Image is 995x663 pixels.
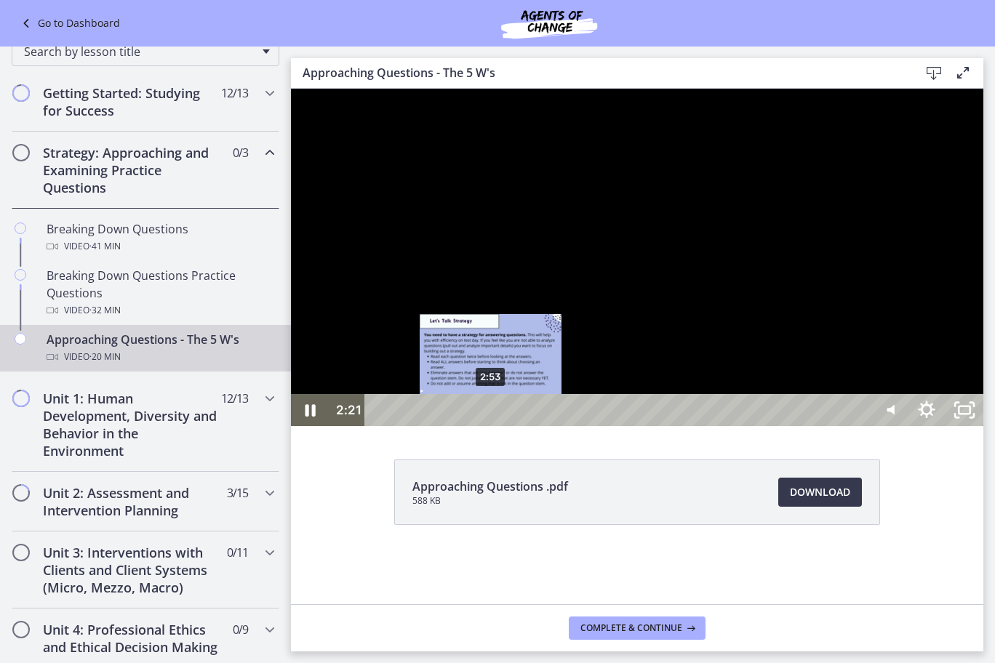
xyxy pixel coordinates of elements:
[43,544,220,596] h2: Unit 3: Interventions with Clients and Client Systems (Micro, Mezzo, Macro)
[47,331,273,366] div: Approaching Questions - The 5 W's
[47,238,273,255] div: Video
[89,348,121,366] span: · 20 min
[233,621,248,638] span: 0 / 9
[227,544,248,561] span: 0 / 11
[412,478,568,495] span: Approaching Questions .pdf
[790,483,850,501] span: Download
[43,484,220,519] h2: Unit 2: Assessment and Intervention Planning
[47,220,273,255] div: Breaking Down Questions
[47,267,273,319] div: Breaking Down Questions Practice Questions
[89,238,121,255] span: · 41 min
[412,495,568,507] span: 588 KB
[47,348,273,366] div: Video
[12,37,279,66] div: Search by lesson title
[579,305,617,337] button: Mute
[24,44,255,60] span: Search by lesson title
[221,84,248,102] span: 12 / 13
[291,89,983,426] iframe: Video Lesson
[569,616,706,640] button: Complete & continue
[303,64,896,81] h3: Approaching Questions - The 5 W's
[17,15,120,32] a: Go to Dashboard
[43,390,220,459] h2: Unit 1: Human Development, Diversity and Behavior in the Environment
[47,302,273,319] div: Video
[655,305,692,337] button: Unfullscreen
[43,144,220,196] h2: Strategy: Approaching and Examining Practice Questions
[43,621,220,656] h2: Unit 4: Professional Ethics and Ethical Decision Making
[43,84,220,119] h2: Getting Started: Studying for Success
[233,144,248,161] span: 0 / 3
[221,390,248,407] span: 12 / 13
[580,622,682,634] span: Complete & continue
[227,484,248,502] span: 3 / 15
[778,478,862,507] a: Download
[462,6,636,41] img: Agents of Change
[89,302,121,319] span: · 32 min
[617,305,655,337] button: Show settings menu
